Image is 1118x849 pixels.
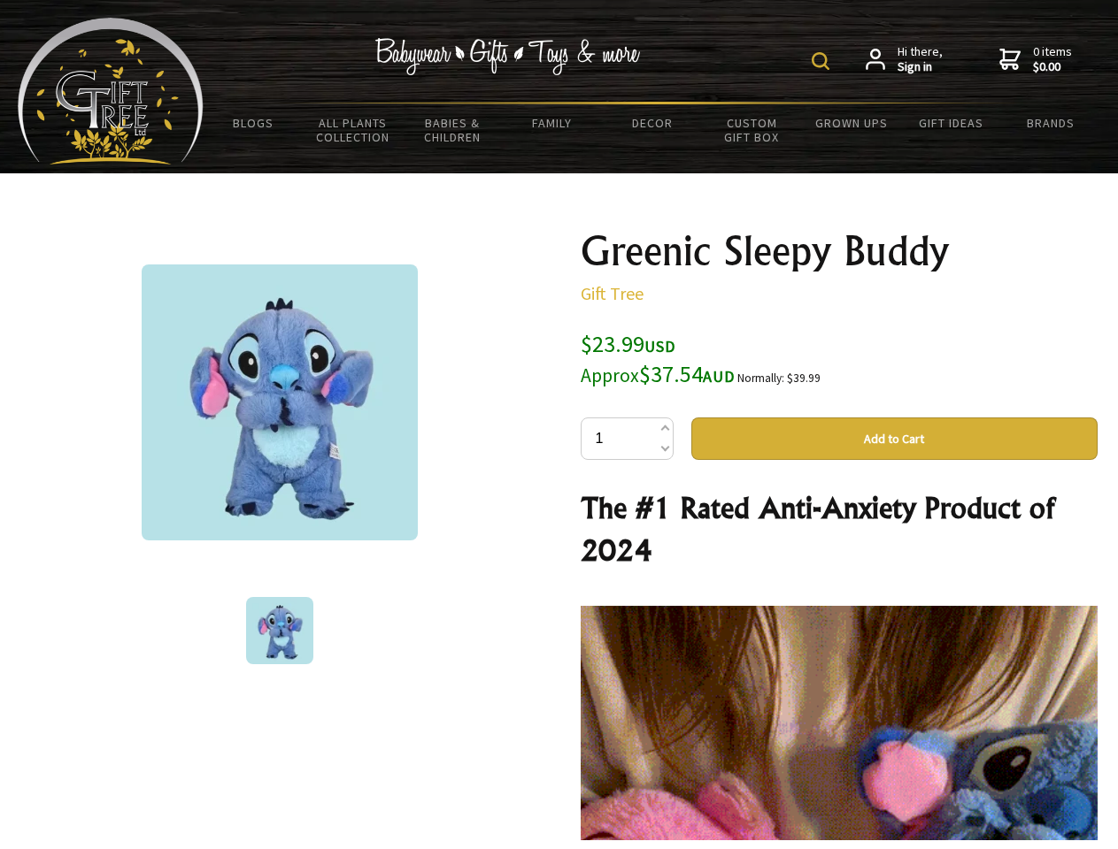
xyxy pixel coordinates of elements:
[304,104,404,156] a: All Plants Collection
[691,417,1098,460] button: Add to Cart
[1001,104,1101,141] a: Brands
[644,336,675,356] span: USD
[1033,59,1072,75] strong: $0.00
[737,371,821,386] small: Normally: $39.99
[801,104,901,141] a: Grown Ups
[403,104,503,156] a: Babies & Children
[1033,43,1072,75] span: 0 items
[898,44,943,75] span: Hi there,
[581,363,639,387] small: Approx
[702,104,802,156] a: Custom Gift Box
[581,230,1098,272] h1: Greenic Sleepy Buddy
[703,366,735,386] span: AUD
[503,104,603,141] a: Family
[999,44,1072,75] a: 0 items$0.00
[581,490,1054,568] strong: The #1 Rated Anti-Anxiety Product of 2024
[581,282,644,304] a: Gift Tree
[812,52,829,70] img: product search
[142,264,418,540] img: Greenic Sleepy Buddy
[375,38,641,75] img: Babywear - Gifts - Toys & more
[901,104,1001,141] a: Gift Ideas
[866,44,943,75] a: Hi there,Sign in
[18,18,204,164] img: Babyware - Gifts - Toys and more...
[204,104,304,141] a: BLOGS
[246,597,313,664] img: Greenic Sleepy Buddy
[898,59,943,75] strong: Sign in
[602,104,702,141] a: Decor
[581,329,735,388] span: $23.99 $37.54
